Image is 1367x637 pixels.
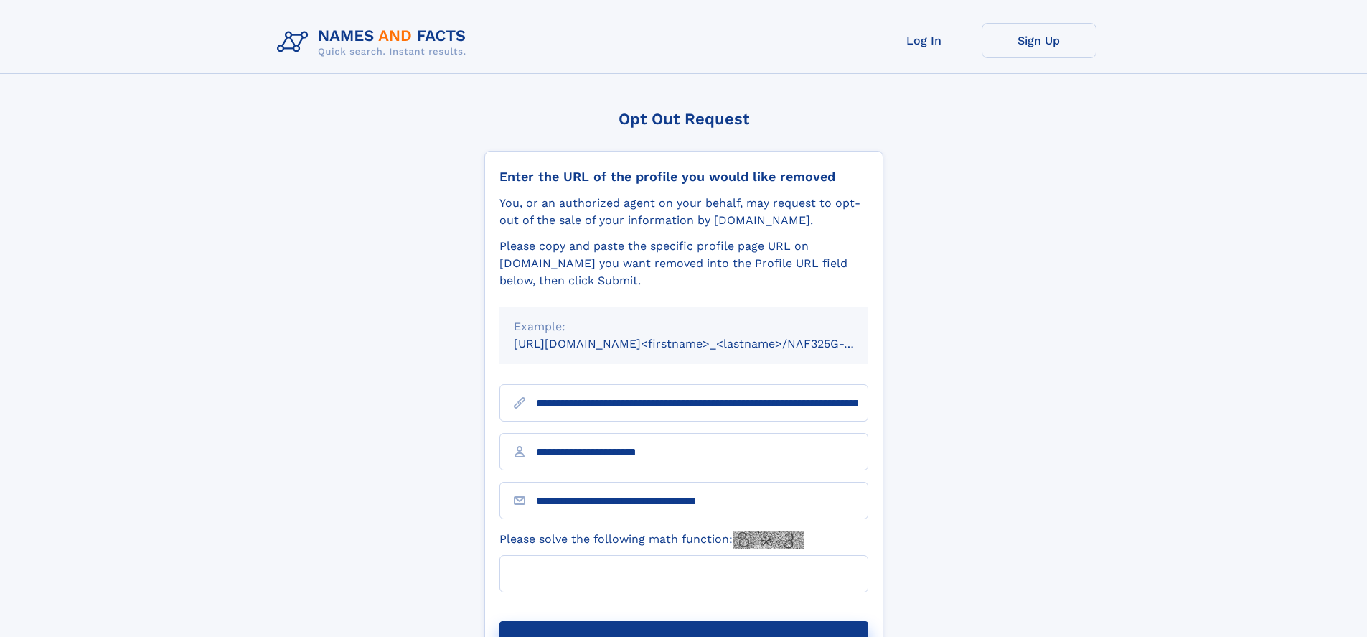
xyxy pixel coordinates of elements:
a: Log In [867,23,982,58]
div: Example: [514,318,854,335]
div: Please copy and paste the specific profile page URL on [DOMAIN_NAME] you want removed into the Pr... [499,238,868,289]
div: Enter the URL of the profile you would like removed [499,169,868,185]
small: [URL][DOMAIN_NAME]<firstname>_<lastname>/NAF325G-xxxxxxxx [514,337,896,350]
a: Sign Up [982,23,1096,58]
div: Opt Out Request [484,110,883,128]
div: You, or an authorized agent on your behalf, may request to opt-out of the sale of your informatio... [499,195,868,229]
img: Logo Names and Facts [271,23,478,62]
label: Please solve the following math function: [499,531,804,549]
